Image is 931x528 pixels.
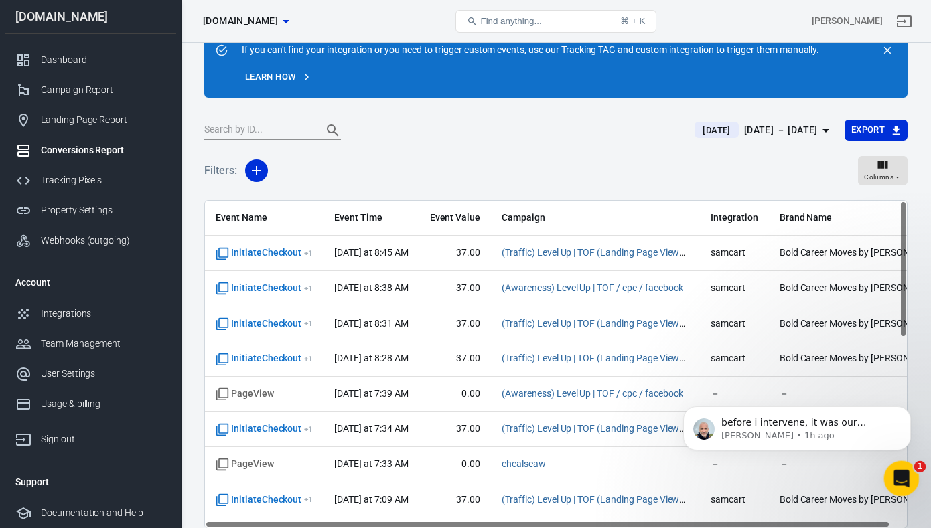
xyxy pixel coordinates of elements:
[334,247,408,258] time: 2025-09-07T08:45:48-04:00
[502,352,689,365] span: (Traffic) Level Up | TOF (Landing Page Views) / cpc / facebook
[216,246,313,260] span: InitiateCheckout
[334,494,408,505] time: 2025-09-07T07:09:05-04:00
[914,461,926,473] span: 1
[878,41,897,60] button: close
[5,389,176,419] a: Usage & billing
[41,143,165,157] div: Conversions Report
[711,246,758,260] span: samcart
[430,317,481,331] span: 37.00
[845,120,908,141] button: Export
[430,387,481,401] span: 0.00
[502,422,689,436] span: (Traffic) Level Up | TOF (Landing Page Views) / cpc / facebook
[41,234,165,248] div: Webhooks (outgoing)
[430,458,481,471] span: 0.00
[203,13,278,29] span: samcart.com
[242,67,315,88] a: Learn how
[216,387,274,401] span: Standard event name
[41,83,165,97] div: Campaign Report
[41,203,165,217] div: Property Settings
[216,422,313,436] span: InitiateCheckout
[334,211,408,225] span: Event Time
[41,113,165,127] div: Landing Page Report
[5,45,176,75] a: Dashboard
[304,354,313,363] sup: + 1
[502,211,689,225] span: Campaign
[304,424,313,434] sup: + 1
[502,494,757,505] a: (Traffic) Level Up | TOF (Landing Page Views) / cpc / facebook
[884,461,920,497] iframe: Intercom live chat
[480,16,541,26] span: Find anything...
[216,493,313,507] span: InitiateCheckout
[711,282,758,295] span: samcart
[502,423,757,434] a: (Traffic) Level Up | TOF (Landing Page Views) / cpc / facebook
[430,422,481,436] span: 37.00
[502,318,757,329] a: (Traffic) Level Up | TOF (Landing Page Views) / cpc / facebook
[41,432,165,446] div: Sign out
[41,506,165,520] div: Documentation and Help
[334,353,408,363] time: 2025-09-07T08:28:27-04:00
[888,5,920,37] a: Sign out
[334,282,408,293] time: 2025-09-07T08:38:32-04:00
[41,397,165,411] div: Usage & billing
[620,16,645,26] div: ⌘ + K
[711,352,758,365] span: samcart
[502,387,683,401] span: (Awareness) Level Up | TOF / cpc / facebook
[5,226,176,256] a: Webhooks (outgoing)
[430,211,481,225] span: Event Value
[5,135,176,165] a: Conversions Report
[5,195,176,226] a: Property Settings
[5,165,176,195] a: Tracking Pixels
[216,282,313,295] span: InitiateCheckout
[711,211,758,225] span: Integration
[5,419,176,454] a: Sign out
[5,11,176,23] div: [DOMAIN_NAME]
[334,388,408,399] time: 2025-09-07T07:39:40-04:00
[812,14,883,28] div: Account id: txVnG5a9
[216,317,313,331] span: InitiateCheckout
[711,317,758,331] span: samcart
[334,458,408,469] time: 2025-09-07T07:33:29-04:00
[502,247,757,258] a: (Traffic) Level Up | TOF (Landing Page Views) / cpc / facebook
[858,156,908,185] button: Columns
[304,284,313,293] sup: + 1
[502,458,546,469] a: chealseaw
[205,201,907,528] div: scrollable content
[502,282,683,295] span: (Awareness) Level Up | TOF / cpc / facebook
[304,248,313,258] sup: + 1
[5,105,176,135] a: Landing Page Report
[5,466,176,498] li: Support
[334,318,408,329] time: 2025-09-07T08:31:09-04:00
[502,493,689,507] span: (Traffic) Level Up | TOF (Landing Page Views) / cpc / facebook
[41,306,165,321] div: Integrations
[5,359,176,389] a: User Settings
[334,423,408,434] time: 2025-09-07T07:34:28-04:00
[430,246,481,260] span: 37.00
[430,282,481,295] span: 37.00
[864,171,893,183] span: Columns
[502,246,689,260] span: (Traffic) Level Up | TOF (Landing Page Views) / cpc / facebook
[5,298,176,329] a: Integrations
[455,10,656,33] button: Find anything...⌘ + K
[204,149,237,192] h5: Filters:
[502,458,546,471] span: chealseaw
[5,266,176,298] li: Account
[5,75,176,105] a: Campaign Report
[430,352,481,365] span: 37.00
[216,211,313,225] span: Event Name
[5,329,176,359] a: Team Management
[41,367,165,381] div: User Settings
[430,493,481,507] span: 37.00
[697,124,735,137] span: [DATE]
[663,378,931,492] iframe: Intercom notifications message
[198,9,294,33] button: [DOMAIN_NAME]
[216,458,274,471] span: Standard event name
[502,317,689,331] span: (Traffic) Level Up | TOF (Landing Page Views) / cpc / facebook
[317,114,349,147] button: Search
[41,337,165,351] div: Team Management
[744,122,818,139] div: [DATE] － [DATE]
[684,119,844,141] button: [DATE][DATE] － [DATE]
